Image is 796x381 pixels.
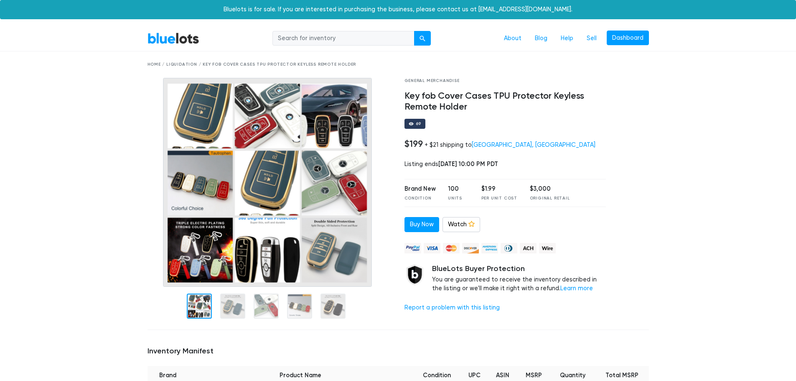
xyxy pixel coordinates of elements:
[272,31,415,46] input: Search for inventory
[448,184,469,194] div: 100
[539,243,556,253] img: wire-908396882fe19aaaffefbd8e17b12f2f29708bd78693273c0e28e3a24408487f.png
[481,184,517,194] div: $1.99
[501,243,517,253] img: diners_club-c48f30131b33b1bb0e5d0e2dbd43a8bea4cb12cb2961413e2f4250e06c020426.png
[432,264,606,293] div: You are guaranteed to receive the inventory described in the listing or we'll make it right with ...
[528,31,554,46] a: Blog
[148,61,649,68] div: Home / Liquidation / Key fob Cover Cases TPU Protector Keyless Remote Holder
[148,347,649,356] h5: Inventory Manifest
[580,31,603,46] a: Sell
[424,243,440,253] img: visa-79caf175f036a155110d1892330093d4c38f53c55c9ec9e2c3a54a56571784bb.png
[404,195,436,202] div: Condition
[520,243,537,253] img: ach-b7992fed28a4f97f893c574229be66187b9afb3f1a8d16a4691d3d3140a8ab00.png
[438,160,498,168] span: [DATE] 10:00 PM PDT
[148,32,199,44] a: BlueLots
[432,264,606,274] h5: BlueLots Buyer Protection
[448,195,469,202] div: Units
[462,243,479,253] img: discover-82be18ecfda2d062aad2762c1ca80e2d36a4073d45c9e0ffae68cd515fbd3d32.png
[425,141,595,148] div: + $21 shipping to
[404,78,606,84] div: General Merchandise
[416,122,422,126] div: 69
[607,31,649,46] a: Dashboard
[472,141,595,148] a: [GEOGRAPHIC_DATA], [GEOGRAPHIC_DATA]
[404,91,606,113] h4: Key fob Cover Cases TPU Protector Keyless Remote Holder
[404,160,606,169] div: Listing ends
[404,184,436,194] div: Brand New
[530,184,570,194] div: $3,000
[530,195,570,202] div: Original Retail
[404,138,423,149] h4: $199
[443,243,460,253] img: mastercard-42073d1d8d11d6635de4c079ffdb20a4f30a903dc55d1612383a1b395dd17f39.png
[404,217,439,232] a: Buy Now
[404,264,425,285] img: buyer_protection_shield-3b65640a83011c7d3ede35a8e5a80bfdfaa6a97447f0071c1475b91a4b0b3d01.png
[443,217,480,232] a: Watch
[163,78,372,287] img: de23d16d-a00d-4d33-9dea-53c9849dba00-1756435400.png
[404,243,421,253] img: paypal_credit-80455e56f6e1299e8d57f40c0dcee7b8cd4ae79b9eccbfc37e2480457ba36de9.png
[481,195,517,202] div: Per Unit Cost
[560,285,593,292] a: Learn more
[404,304,500,311] a: Report a problem with this listing
[481,243,498,253] img: american_express-ae2a9f97a040b4b41f6397f7637041a5861d5f99d0716c09922aba4e24c8547d.png
[554,31,580,46] a: Help
[497,31,528,46] a: About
